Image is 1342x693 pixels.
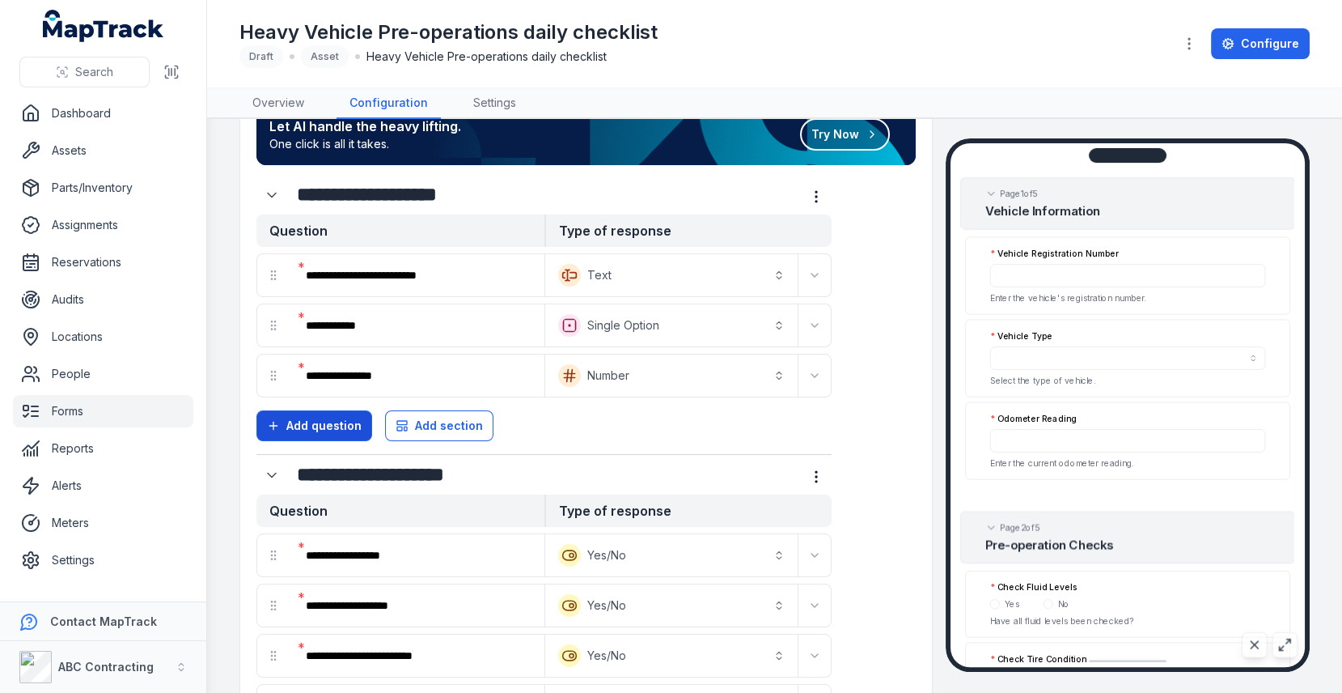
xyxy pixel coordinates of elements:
label: Vehicle Registration Number [990,247,1119,259]
button: Expand [802,312,828,338]
a: Overview [239,88,317,119]
label: Yes [1005,598,1019,610]
button: Expand [802,542,828,568]
div: Asset [301,45,349,68]
p: Enter the current odometer reading. [990,457,1266,470]
span: Page 2 of 5 [1000,521,1039,534]
h2: Vehicle Information [985,202,1271,219]
button: more-detail [801,181,832,212]
button: Yes/No [548,588,795,623]
strong: ABC Contracting [58,660,154,674]
a: Parts/Inventory [13,172,193,204]
button: Yes/No [548,538,795,573]
button: Add question [256,410,372,441]
h2: Pre-operation Checks [985,536,1271,553]
a: People [13,358,193,390]
span: Search [75,64,113,80]
div: :r5vv:-form-item-label [256,180,290,210]
span: Add section [415,418,483,434]
div: :r617:-form-item-label [293,588,541,623]
svg: drag [267,269,280,282]
strong: Contact MapTrack [50,614,157,628]
svg: drag [267,549,280,562]
button: Search [19,57,150,87]
button: Expand [802,363,828,389]
div: drag [257,589,290,622]
button: Expand [802,262,828,288]
a: Locations [13,321,193,353]
label: Check Tire Condition [990,653,1087,665]
button: more-detail [801,461,832,492]
a: Assignments [13,209,193,241]
div: drag [257,640,290,672]
div: drag [257,359,290,392]
button: Text [548,257,795,293]
a: Settings [13,544,193,576]
button: Single Option [548,308,795,343]
button: Try Now [800,118,890,151]
div: :r60j:-form-item-label [293,358,541,393]
div: Draft [239,45,283,68]
a: Settings [460,88,529,119]
label: Check Fluid Levels [990,581,1077,593]
div: :r60d:-form-item-label [293,308,541,343]
p: Have all fluid levels been checked? [990,615,1266,627]
span: One click is all it takes. [269,136,461,152]
span: Page 1 of 5 [1000,188,1038,200]
a: Configuration [337,88,441,119]
p: Enter the vehicle's registration number. [990,292,1266,304]
a: Audits [13,283,193,316]
div: drag [257,539,290,572]
a: Meters [13,507,193,539]
button: Expand [256,180,287,210]
a: Configure [1211,28,1310,59]
span: Add question [286,418,362,434]
svg: drag [267,319,280,332]
input: :r642:-form-item-label [990,429,1266,453]
div: :r607:-form-item-label [293,257,541,293]
a: MapTrack [43,10,164,42]
div: :r611:-form-item-label [293,538,541,573]
div: drag [257,259,290,291]
strong: Let AI handle the heavy lifting. [269,117,461,136]
svg: drag [267,369,280,382]
label: Odometer Reading [990,412,1077,424]
button: Yes/No [548,638,795,674]
a: Alerts [13,470,193,502]
svg: drag [267,649,280,662]
strong: Type of response [544,495,832,527]
h1: Heavy Vehicle Pre-operations daily checklist [239,19,658,45]
button: Expand [802,643,828,669]
div: :r61d:-form-item-label [293,638,541,674]
input: :r63t:-form-item-label [990,264,1266,287]
span: Heavy Vehicle Pre-operations daily checklist [366,49,607,65]
label: No [1058,598,1069,610]
button: Expand [256,460,287,491]
button: Add section [385,410,493,441]
strong: Type of response [544,215,832,247]
label: Vehicle Type [990,329,1052,342]
a: Assets [13,134,193,167]
button: Expand [802,593,828,619]
strong: Question [256,495,544,527]
svg: drag [267,599,280,612]
a: Reports [13,432,193,465]
a: Dashboard [13,97,193,130]
strong: Question [256,215,544,247]
p: Select the type of vehicle. [990,375,1266,387]
a: Forms [13,395,193,427]
button: Number [548,358,795,393]
div: drag [257,309,290,342]
div: :r60p:-form-item-label [256,460,290,491]
a: Reservations [13,246,193,278]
